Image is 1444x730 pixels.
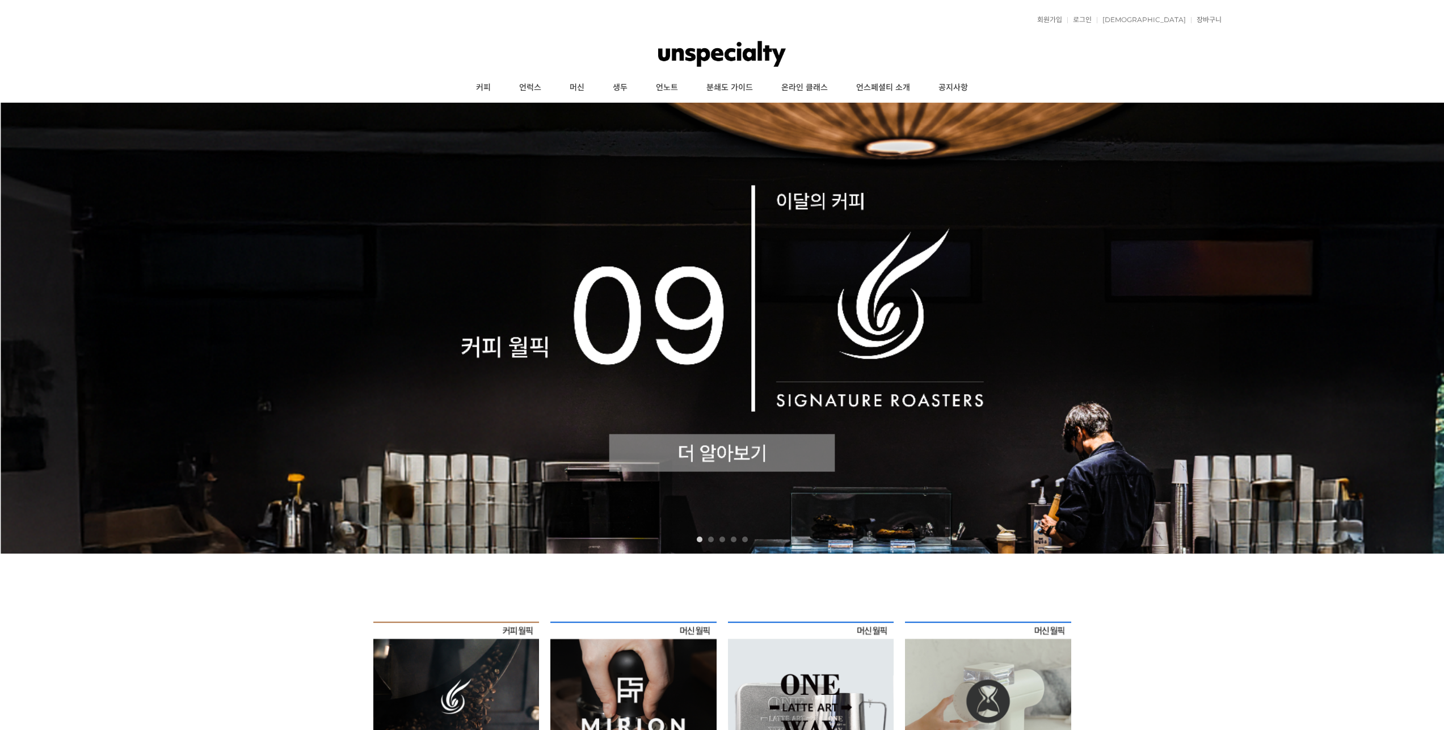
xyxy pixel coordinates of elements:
a: 언노트 [642,74,692,102]
a: 회원가입 [1032,16,1062,23]
a: 언럭스 [505,74,555,102]
a: 분쇄도 가이드 [692,74,767,102]
img: 언스페셜티 몰 [658,37,786,71]
a: 공지사항 [924,74,982,102]
a: [DEMOGRAPHIC_DATA] [1097,16,1186,23]
a: 머신 [555,74,599,102]
a: 4 [731,537,736,542]
a: 3 [719,537,725,542]
a: 온라인 클래스 [767,74,842,102]
a: 언스페셜티 소개 [842,74,924,102]
a: 5 [742,537,748,542]
a: 커피 [462,74,505,102]
a: 2 [708,537,714,542]
a: 로그인 [1067,16,1092,23]
a: 장바구니 [1191,16,1222,23]
a: 생두 [599,74,642,102]
a: 1 [697,537,702,542]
